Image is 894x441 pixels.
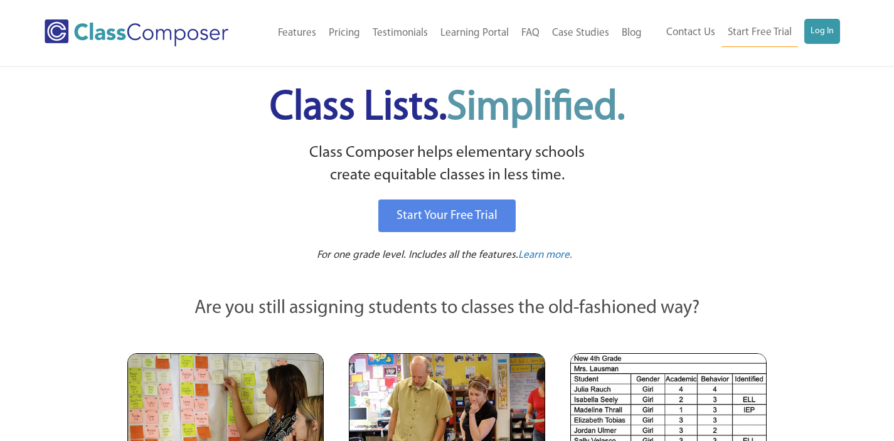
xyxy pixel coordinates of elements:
a: Features [272,19,322,47]
p: Class Composer helps elementary schools create equitable classes in less time. [125,142,769,188]
span: Simplified. [447,88,625,129]
a: Blog [615,19,648,47]
nav: Header Menu [255,19,648,47]
a: Contact Us [660,19,721,46]
a: Learning Portal [434,19,515,47]
a: FAQ [515,19,546,47]
a: Case Studies [546,19,615,47]
a: Start Free Trial [721,19,798,47]
nav: Header Menu [648,19,840,47]
a: Log In [804,19,840,44]
a: Start Your Free Trial [378,199,516,232]
p: Are you still assigning students to classes the old-fashioned way? [127,295,767,322]
span: Start Your Free Trial [396,210,498,222]
a: Learn more. [518,248,572,263]
a: Pricing [322,19,366,47]
span: Learn more. [518,250,572,260]
img: Class Composer [45,19,228,46]
span: For one grade level. Includes all the features. [317,250,518,260]
a: Testimonials [366,19,434,47]
span: Class Lists. [270,88,625,129]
